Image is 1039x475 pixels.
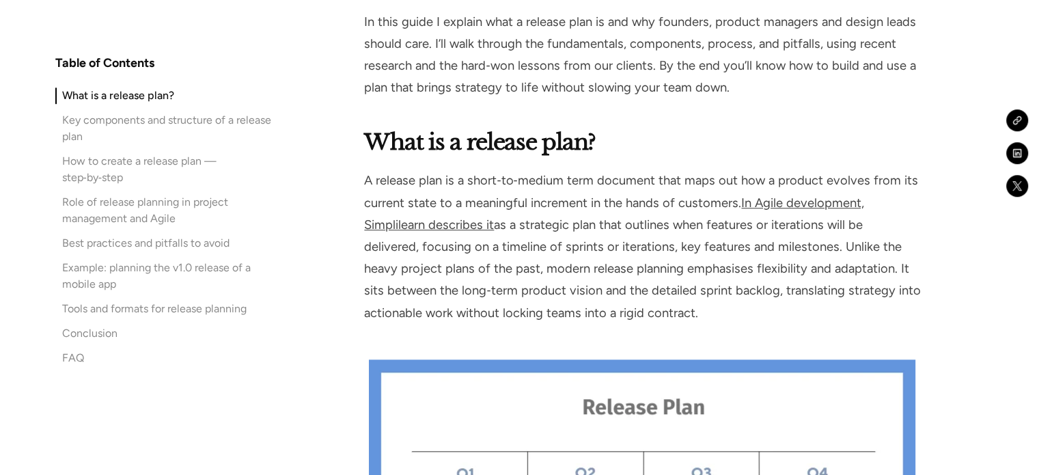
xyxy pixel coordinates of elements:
[62,325,117,342] div: Conclusion
[55,112,271,145] a: Key components and structure of a release plan
[364,169,920,323] p: A release plan is a short‑to‑medium term document that maps out how a product evolves from its cu...
[62,260,271,293] div: Example: planning the v1.0 release of a mobile app
[55,350,271,366] a: FAQ
[55,301,271,317] a: Tools and formats for release planning
[364,128,596,156] strong: What is a release plan?
[55,194,271,227] a: Role of release planning in project management and Agile
[55,55,154,71] h4: Table of Contents
[55,235,271,252] a: Best practices and pitfalls to avoid
[55,87,271,104] a: What is a release plan?
[364,11,920,99] p: In this guide I explain what a release plan is and why founders, product managers and design lead...
[62,350,84,366] div: FAQ
[364,195,864,232] a: In Agile development, Simplilearn describes it
[62,153,271,186] div: How to create a release plan — step‑by‑step
[55,260,271,293] a: Example: planning the v1.0 release of a mobile app
[62,235,230,252] div: Best practices and pitfalls to avoid
[62,301,247,317] div: Tools and formats for release planning
[62,112,271,145] div: Key components and structure of a release plan
[55,325,271,342] a: Conclusion
[55,153,271,186] a: How to create a release plan — step‑by‑step
[62,194,271,227] div: Role of release planning in project management and Agile
[62,87,174,104] div: What is a release plan?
